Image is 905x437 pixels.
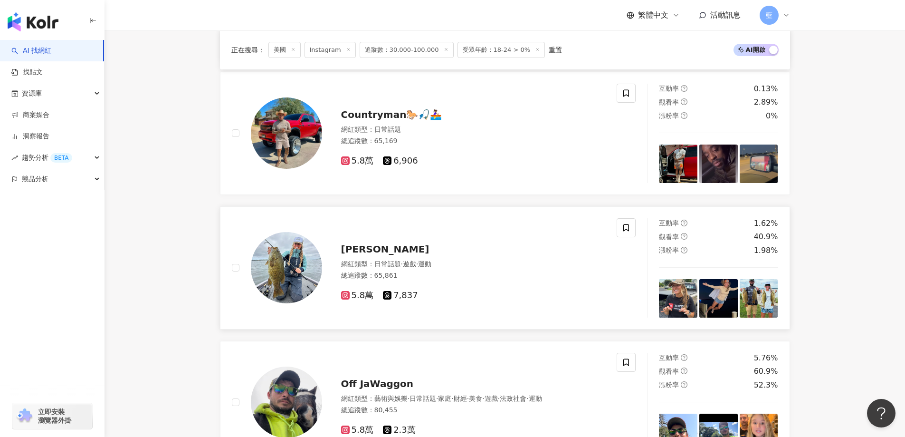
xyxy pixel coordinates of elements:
span: 藍 [766,10,772,20]
a: chrome extension立即安裝 瀏覽器外掛 [12,403,92,429]
span: 日常話題 [374,126,401,133]
img: post-image [740,145,778,183]
div: 52.3% [754,380,778,390]
a: searchAI 找網紅 [11,46,51,56]
span: 藝術與娛樂 [374,395,408,402]
span: 追蹤數：30,000-100,000 [360,42,454,58]
span: question-circle [681,247,687,253]
iframe: Help Scout Beacon - Open [867,399,895,427]
span: 運動 [418,260,431,268]
div: 2.89% [754,97,778,107]
span: 漲粉率 [659,381,679,388]
span: 5.8萬 [341,291,374,301]
span: · [416,260,418,268]
div: 60.9% [754,366,778,377]
div: 1.62% [754,218,778,229]
span: question-circle [681,112,687,119]
span: Instagram [305,42,356,58]
span: question-circle [681,98,687,105]
a: 找貼文 [11,68,43,77]
span: · [526,395,528,402]
span: Off JaWaggon [341,378,414,389]
div: 0% [766,111,778,121]
span: · [482,395,484,402]
span: 日常話題 [410,395,436,402]
span: rise [11,155,18,161]
span: 美國 [268,42,301,58]
span: 觀看率 [659,368,679,375]
span: · [498,395,500,402]
img: chrome extension [15,408,34,424]
span: 活動訊息 [710,10,741,19]
span: 觀看率 [659,98,679,106]
span: 觀看率 [659,233,679,241]
span: 6,906 [383,156,418,166]
span: 互動率 [659,85,679,92]
span: 競品分析 [22,168,48,190]
span: Countryman🐎🎣🚣🏽‍♀️ [341,109,442,120]
span: 互動率 [659,219,679,227]
div: 總追蹤數 ： 65,169 [341,136,606,146]
span: question-circle [681,233,687,240]
img: post-image [699,145,738,183]
span: · [401,260,403,268]
span: 2.3萬 [383,425,416,435]
img: post-image [659,279,697,318]
img: post-image [659,145,697,183]
span: question-circle [681,368,687,374]
a: 商案媒合 [11,110,49,120]
span: · [467,395,469,402]
span: 日常話題 [374,260,401,268]
span: [PERSON_NAME] [341,243,429,255]
span: 繁體中文 [638,10,668,20]
img: post-image [740,279,778,318]
span: 漲粉率 [659,246,679,254]
div: 網紅類型 ： [341,394,606,404]
span: 互動率 [659,354,679,361]
span: 立即安裝 瀏覽器外掛 [38,408,71,425]
span: 正在搜尋 ： [231,46,265,54]
span: question-circle [681,354,687,361]
div: 0.13% [754,84,778,94]
span: · [436,395,438,402]
img: KOL Avatar [251,232,322,303]
span: question-circle [681,85,687,92]
img: KOL Avatar [251,97,322,169]
span: · [451,395,453,402]
div: 1.98% [754,245,778,256]
span: 遊戲 [403,260,416,268]
div: 網紅類型 ： [341,260,606,269]
div: 40.9% [754,232,778,242]
span: 法政社會 [500,395,526,402]
span: 資源庫 [22,83,42,104]
span: · [408,395,410,402]
span: 5.8萬 [341,156,374,166]
div: 總追蹤數 ： 80,455 [341,406,606,415]
span: 5.8萬 [341,425,374,435]
span: question-circle [681,381,687,388]
div: 總追蹤數 ： 65,861 [341,271,606,281]
span: 家庭 [438,395,451,402]
span: 趨勢分析 [22,147,72,168]
span: 美食 [469,395,482,402]
div: 5.76% [754,353,778,363]
div: BETA [50,153,72,163]
img: logo [8,12,58,31]
a: KOL Avatar[PERSON_NAME]網紅類型：日常話題·遊戲·運動總追蹤數：65,8615.8萬7,837互動率question-circle1.62%觀看率question-circ... [220,206,790,330]
div: 重置 [549,46,562,54]
span: 遊戲 [485,395,498,402]
div: 網紅類型 ： [341,125,606,135]
span: 運動 [529,395,542,402]
img: post-image [699,279,738,318]
span: question-circle [681,220,687,226]
span: 財經 [454,395,467,402]
a: KOL AvatarCountryman🐎🎣🚣🏽‍♀️網紅類型：日常話題總追蹤數：65,1695.8萬6,906互動率question-circle0.13%觀看率question-circle... [220,72,790,195]
span: 受眾年齡：18-24 > 0% [457,42,545,58]
span: 7,837 [383,291,418,301]
span: 漲粉率 [659,112,679,119]
a: 洞察報告 [11,132,49,141]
